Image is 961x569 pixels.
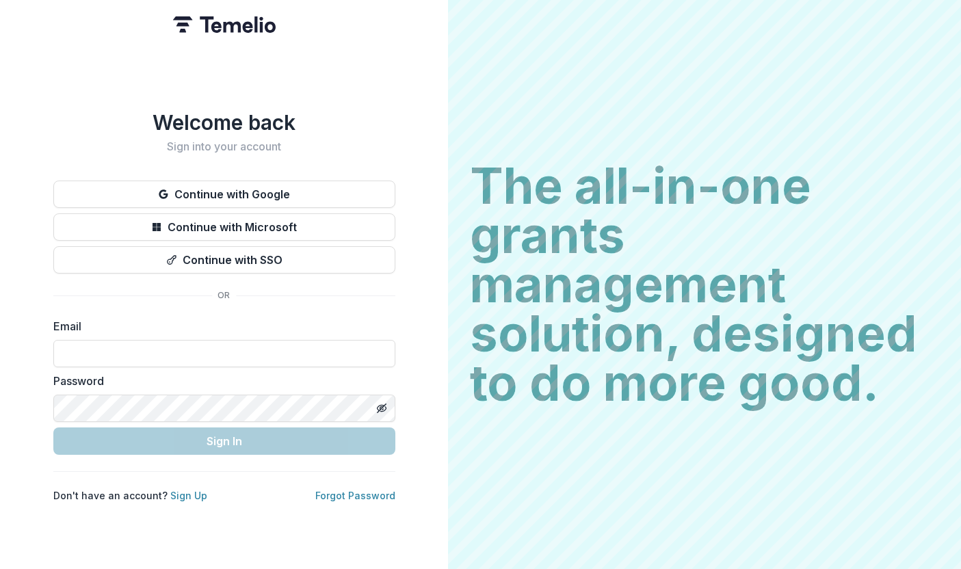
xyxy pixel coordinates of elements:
[53,246,395,274] button: Continue with SSO
[53,140,395,153] h2: Sign into your account
[53,213,395,241] button: Continue with Microsoft
[53,373,387,389] label: Password
[170,490,207,501] a: Sign Up
[53,110,395,135] h1: Welcome back
[53,488,207,503] p: Don't have an account?
[53,318,387,334] label: Email
[53,427,395,455] button: Sign In
[53,181,395,208] button: Continue with Google
[371,397,393,419] button: Toggle password visibility
[315,490,395,501] a: Forgot Password
[173,16,276,33] img: Temelio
